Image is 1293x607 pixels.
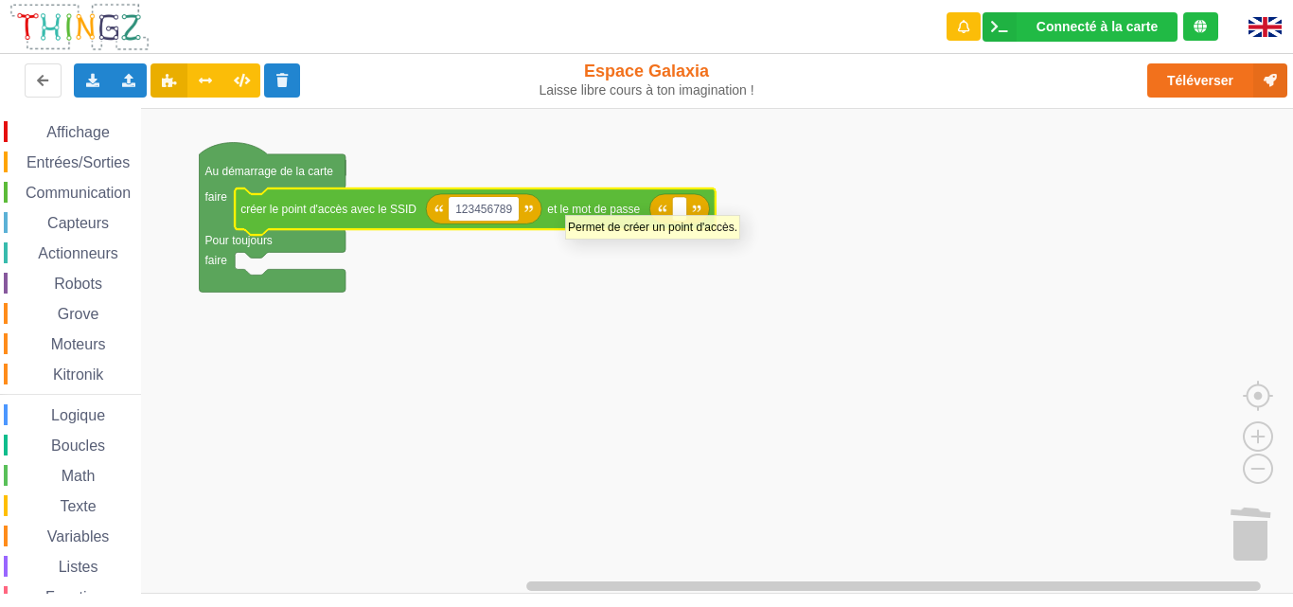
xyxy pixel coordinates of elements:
span: Capteurs [44,215,112,231]
span: Math [59,468,98,484]
text: faire [205,190,228,204]
span: Actionneurs [35,245,121,261]
span: Robots [51,276,105,292]
img: thingz_logo.png [9,2,151,52]
span: Kitronik [50,366,106,383]
div: Tu es connecté au serveur de création de Thingz [1183,12,1218,41]
text: et le mot de passe [547,203,640,216]
span: Communication [23,185,133,201]
div: Connecté à la carte [1036,20,1158,33]
text: Au démarrage de la carte [205,165,334,178]
span: Logique [48,407,108,423]
span: Fonctions [43,589,114,605]
div: Permet de créer un point d'accès. [568,218,737,237]
span: Moteurs [48,336,109,352]
div: Laisse libre cours à ton imagination ! [537,82,755,98]
img: gb.png [1249,17,1282,37]
span: Listes [56,559,101,575]
span: Grove [55,306,102,322]
div: Ta base fonctionne bien ! [983,12,1178,42]
span: Entrées/Sorties [24,154,133,170]
text: faire [205,254,228,267]
span: Variables [44,528,113,545]
span: Affichage [44,124,112,140]
text: créer le point d'accès avec le SSID [240,203,416,216]
button: Téléverser [1147,63,1287,98]
div: Espace Galaxia [537,61,755,98]
span: Texte [57,498,98,514]
span: Boucles [48,437,108,454]
text: Pour toujours [205,234,273,247]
